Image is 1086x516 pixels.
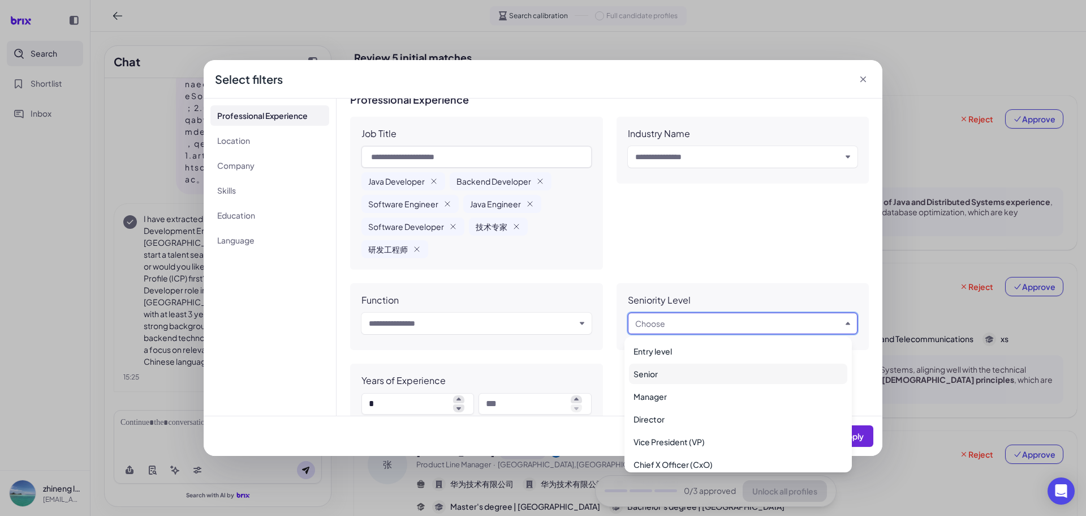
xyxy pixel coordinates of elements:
[456,176,531,187] span: Backend Developer
[210,130,329,151] li: Location
[1048,477,1075,505] div: Open Intercom Messenger
[470,198,521,210] span: Java Engineer
[842,431,864,441] span: Apply
[210,230,329,250] li: Language
[629,454,847,475] div: Chief X Officer (CxO)
[635,317,842,330] button: Choose
[629,409,847,429] div: Director
[210,180,329,201] li: Skills
[350,94,869,105] h3: Professional Experience
[361,375,446,386] div: Years of Experience
[629,364,847,384] div: Senior
[368,244,408,255] span: 研发工程师
[215,71,283,87] div: Select filters
[832,425,873,447] button: Apply
[210,105,329,126] li: Professional Experience
[628,128,690,139] div: Industry Name
[361,128,397,139] div: Job Title
[476,221,507,232] span: 技术专家
[210,205,329,225] li: Education
[210,155,329,176] li: Company
[629,341,847,361] div: Entry level
[629,386,847,407] div: Manager
[628,295,691,306] div: Seniority Level
[368,198,438,210] span: Software Engineer
[368,221,444,232] span: Software Developer
[629,432,847,452] div: Vice President (VP)
[368,176,425,187] span: Java Developer
[361,295,399,306] div: Function
[635,317,665,330] div: Choose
